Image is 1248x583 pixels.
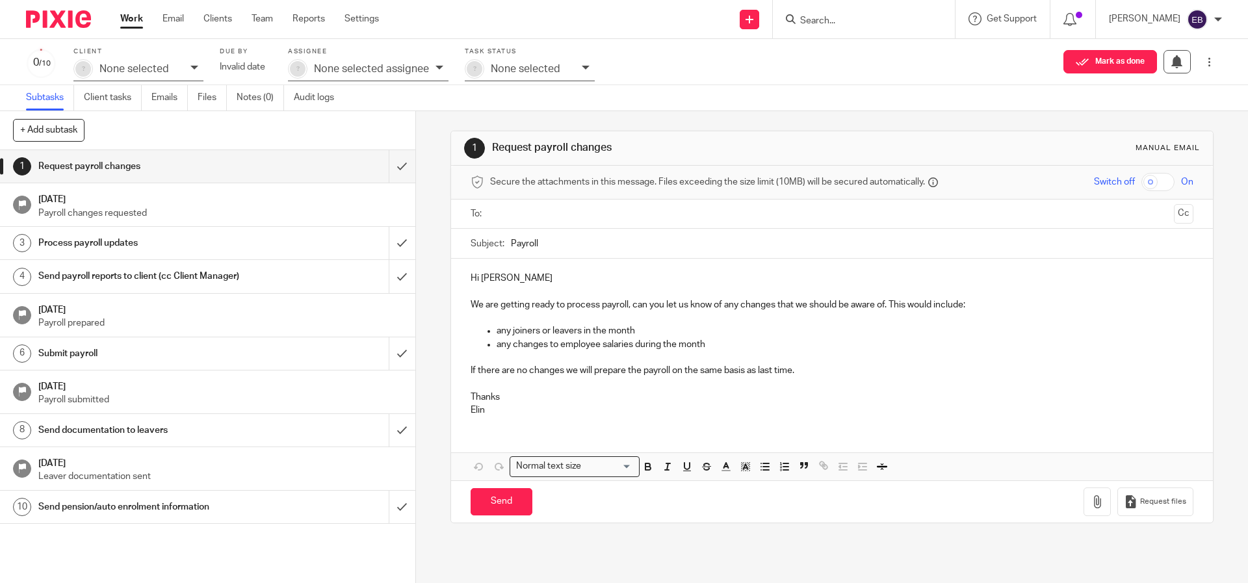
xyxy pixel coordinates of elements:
[471,207,485,220] label: To:
[120,12,143,25] a: Work
[465,47,595,56] label: Task status
[38,344,263,363] h1: Submit payroll
[13,344,31,363] div: 6
[491,63,560,75] p: None selected
[39,60,51,67] small: /10
[471,404,1193,417] p: Elin
[513,460,584,473] span: Normal text size
[1140,497,1186,507] span: Request files
[38,393,402,406] p: Payroll submitted
[26,10,91,28] img: Pixie
[294,85,344,110] a: Audit logs
[162,12,184,25] a: Email
[497,324,1193,337] p: any joiners or leavers in the month
[26,85,74,110] a: Subtasks
[38,207,402,220] p: Payroll changes requested
[799,16,916,27] input: Search
[220,47,272,56] label: Due by
[1117,487,1193,517] button: Request files
[38,497,263,517] h1: Send pension/auto enrolment information
[1095,57,1145,66] span: Mark as done
[467,61,482,77] div: ?
[471,364,1193,377] p: If there are no changes we will prepare the payroll on the same basis as last time.
[13,157,31,175] div: 1
[38,470,402,483] p: Leaver documentation sent
[585,460,632,473] input: Search for option
[1094,175,1135,188] span: Switch off
[26,55,57,70] div: 0
[38,157,263,176] h1: Request payroll changes
[314,63,429,75] p: None selected assignee
[1136,143,1200,153] div: Manual email
[471,298,1193,311] p: We are getting ready to process payroll, can you let us know of any changes that we should be awa...
[471,272,1193,285] p: Hi [PERSON_NAME]
[237,85,284,110] a: Notes (0)
[389,491,415,523] div: Mark as done
[73,47,203,56] label: Client
[38,454,402,470] h1: [DATE]
[1187,9,1208,30] img: svg%3E
[389,227,415,259] div: Mark as done
[389,150,415,183] div: Mark as done
[38,421,263,440] h1: Send documentation to leavers
[13,119,84,141] button: + Add subtask
[490,175,925,188] span: Secure the attachments in this message. Files exceeding the size limit (10MB) will be secured aut...
[1181,175,1193,188] span: On
[13,421,31,439] div: 8
[987,14,1037,23] span: Get Support
[13,268,31,286] div: 4
[198,85,227,110] a: Files
[151,85,188,110] a: Emails
[38,233,263,253] h1: Process payroll updates
[389,337,415,370] div: Mark as done
[38,300,402,317] h1: [DATE]
[1063,50,1157,73] button: Mark as done
[1109,12,1180,25] p: [PERSON_NAME]
[471,237,504,250] label: Subject:
[38,317,402,330] p: Payroll prepared
[75,61,91,77] div: ?
[13,234,31,252] div: 3
[389,414,415,447] div: Mark as done
[252,12,273,25] a: Team
[389,260,415,292] div: Mark as done
[38,266,263,286] h1: Send payroll reports to client (cc Client Manager)
[497,338,1193,351] p: any changes to employee salaries during the month
[99,63,169,75] p: None selected
[344,12,379,25] a: Settings
[220,62,265,71] span: Invalid date
[84,85,142,110] a: Client tasks
[471,391,1193,404] p: Thanks
[38,190,402,206] h1: [DATE]
[288,47,448,56] label: Assignee
[38,377,402,393] h1: [DATE]
[290,61,305,77] div: ?
[292,12,325,25] a: Reports
[471,488,532,516] input: Send
[492,141,860,155] h1: Request payroll changes
[464,138,485,159] div: 1
[13,498,31,516] div: 10
[510,456,640,476] div: Search for option
[203,12,232,25] a: Clients
[928,177,938,187] i: Files are stored in Pixie and a secure link is sent to the message recipient.
[1174,204,1193,224] button: Cc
